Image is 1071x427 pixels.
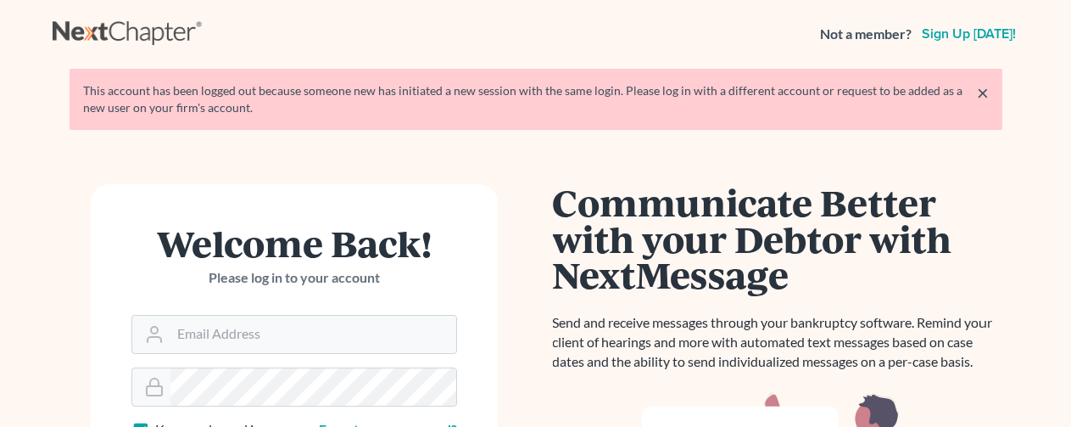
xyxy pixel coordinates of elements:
strong: Not a member? [820,25,912,44]
a: Sign up [DATE]! [918,27,1019,41]
input: Email Address [170,316,456,353]
div: This account has been logged out because someone new has initiated a new session with the same lo... [83,82,989,116]
a: × [977,82,989,103]
h1: Communicate Better with your Debtor with NextMessage [553,184,1002,293]
h1: Welcome Back! [131,225,457,261]
p: Please log in to your account [131,268,457,288]
p: Send and receive messages through your bankruptcy software. Remind your client of hearings and mo... [553,313,1002,372]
